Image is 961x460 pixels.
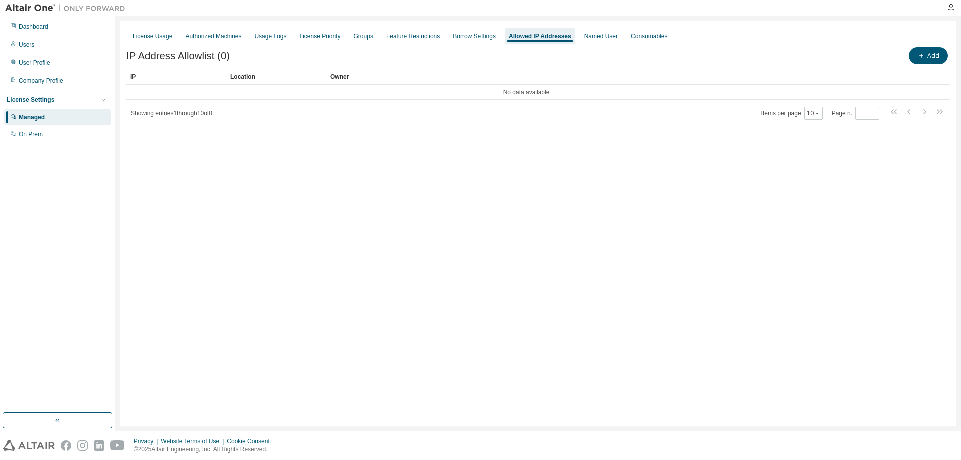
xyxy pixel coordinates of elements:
[807,109,820,117] button: 10
[230,69,322,85] div: Location
[631,32,667,40] div: Consumables
[126,50,230,62] span: IP Address Allowlist (0)
[94,440,104,451] img: linkedin.svg
[254,32,286,40] div: Usage Logs
[761,107,823,120] span: Items per page
[832,107,879,120] span: Page n.
[7,96,54,104] div: License Settings
[185,32,241,40] div: Authorized Machines
[133,32,172,40] div: License Usage
[584,32,618,40] div: Named User
[131,110,212,117] span: Showing entries 1 through 10 of 0
[110,440,125,451] img: youtube.svg
[161,437,227,445] div: Website Terms of Use
[909,47,948,64] button: Add
[509,32,571,40] div: Allowed IP Addresses
[19,59,50,67] div: User Profile
[19,41,34,49] div: Users
[5,3,130,13] img: Altair One
[453,32,496,40] div: Borrow Settings
[3,440,55,451] img: altair_logo.svg
[354,32,373,40] div: Groups
[61,440,71,451] img: facebook.svg
[134,445,276,454] p: © 2025 Altair Engineering, Inc. All Rights Reserved.
[19,130,43,138] div: On Prem
[19,113,45,121] div: Managed
[19,77,63,85] div: Company Profile
[330,69,922,85] div: Owner
[386,32,440,40] div: Feature Restrictions
[126,85,926,100] td: No data available
[77,440,88,451] img: instagram.svg
[300,32,341,40] div: License Priority
[130,69,222,85] div: IP
[19,23,48,31] div: Dashboard
[134,437,161,445] div: Privacy
[227,437,275,445] div: Cookie Consent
